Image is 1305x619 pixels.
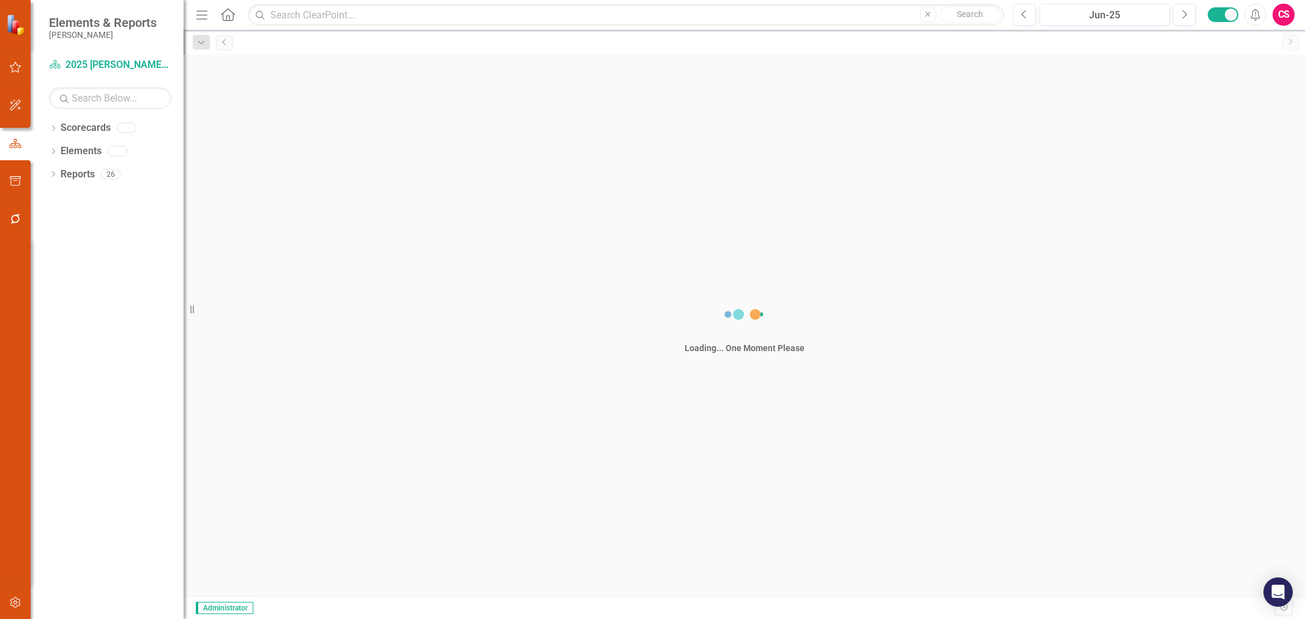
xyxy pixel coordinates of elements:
button: Search [940,6,1001,23]
input: Search Below... [49,87,171,109]
a: Elements [61,144,102,158]
img: ClearPoint Strategy [6,13,29,36]
button: Jun-25 [1039,4,1170,26]
div: Jun-25 [1044,8,1166,23]
a: 2025 [PERSON_NAME] Enterprise [49,58,171,72]
button: CS [1273,4,1295,26]
span: Administrator [196,602,253,614]
span: Search [957,9,983,19]
div: Open Intercom Messenger [1263,577,1293,607]
a: Scorecards [61,121,111,135]
span: Elements & Reports [49,15,157,30]
div: 26 [101,169,121,179]
small: [PERSON_NAME] [49,30,157,40]
div: Loading... One Moment Please [685,342,805,354]
input: Search ClearPoint... [248,4,1004,26]
a: Reports [61,168,95,182]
